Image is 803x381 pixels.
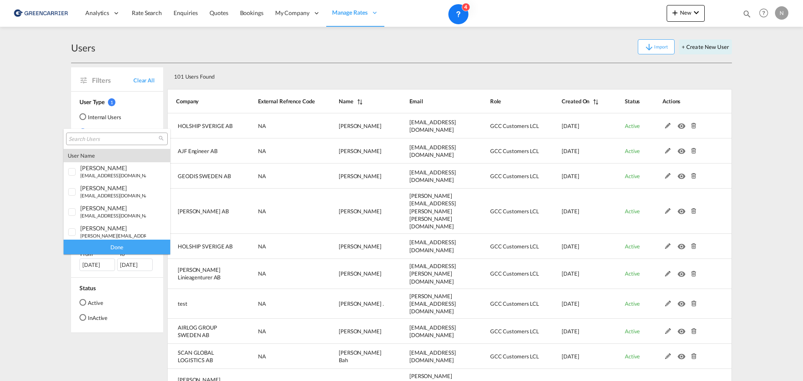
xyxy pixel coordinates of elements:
[80,173,157,178] small: [EMAIL_ADDRESS][DOMAIN_NAME]
[80,164,146,171] div: tobias Simell
[80,205,146,212] div: mishela Gjorgjievska
[69,136,159,143] input: Search Users
[64,240,170,254] div: Done
[80,213,157,218] small: [EMAIL_ADDRESS][DOMAIN_NAME]
[80,225,146,232] div: erik Ståhl
[158,135,164,141] md-icon: icon-magnify
[80,193,157,198] small: [EMAIL_ADDRESS][DOMAIN_NAME]
[80,184,146,192] div: anders Johansson
[64,149,170,162] div: user name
